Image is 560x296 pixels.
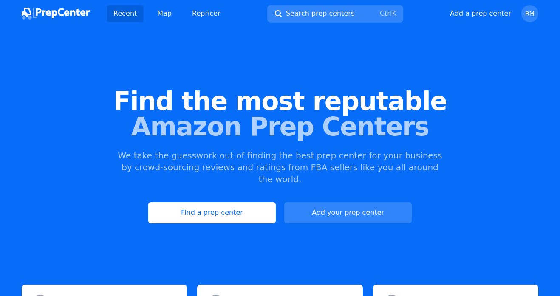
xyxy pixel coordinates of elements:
a: Map [150,5,178,22]
button: Search prep centersCtrlK [267,5,403,23]
button: Add your prep center [284,202,412,223]
button: Add a prep center [450,8,511,19]
button: RM [521,5,538,22]
span: RM [525,11,535,17]
span: Search prep centers [286,8,354,19]
kbd: Ctrl [380,9,392,17]
p: We take the guesswork out of finding the best prep center for your business by crowd-sourcing rev... [117,149,443,185]
a: Repricer [185,5,227,22]
span: Find the most reputable [14,88,546,114]
img: PrepCenter [22,8,90,20]
span: Amazon Prep Centers [14,114,546,139]
kbd: K [392,9,396,17]
a: Recent [107,5,144,22]
a: Find a prep center [148,202,276,223]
